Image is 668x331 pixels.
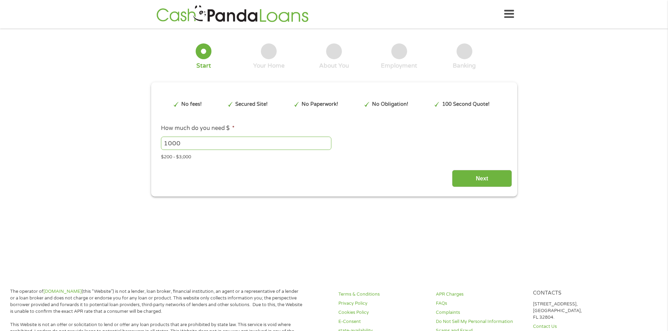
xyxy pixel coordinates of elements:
[338,300,427,307] a: Privacy Policy
[533,290,622,297] h4: Contacts
[452,170,512,187] input: Next
[196,62,211,70] div: Start
[253,62,285,70] div: Your Home
[154,4,311,24] img: GetLoanNow Logo
[436,300,525,307] a: FAQs
[181,101,202,108] p: No fees!
[436,291,525,298] a: APR Charges
[338,309,427,316] a: Cookies Policy
[10,288,303,315] p: The operator of (this “Website”) is not a lender, loan broker, financial institution, an agent or...
[533,301,622,321] p: [STREET_ADDRESS], [GEOGRAPHIC_DATA], FL 32804.
[372,101,408,108] p: No Obligation!
[381,62,417,70] div: Employment
[235,101,268,108] p: Secured Site!
[319,62,349,70] div: About You
[436,318,525,325] a: Do Not Sell My Personal Information
[442,101,490,108] p: 100 Second Quote!
[338,318,427,325] a: E-Consent
[161,125,235,132] label: How much do you need $
[436,309,525,316] a: Complaints
[338,291,427,298] a: Terms & Conditions
[161,151,507,161] div: $200 - $3,000
[453,62,476,70] div: Banking
[43,289,82,294] a: [DOMAIN_NAME]
[302,101,338,108] p: No Paperwork!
